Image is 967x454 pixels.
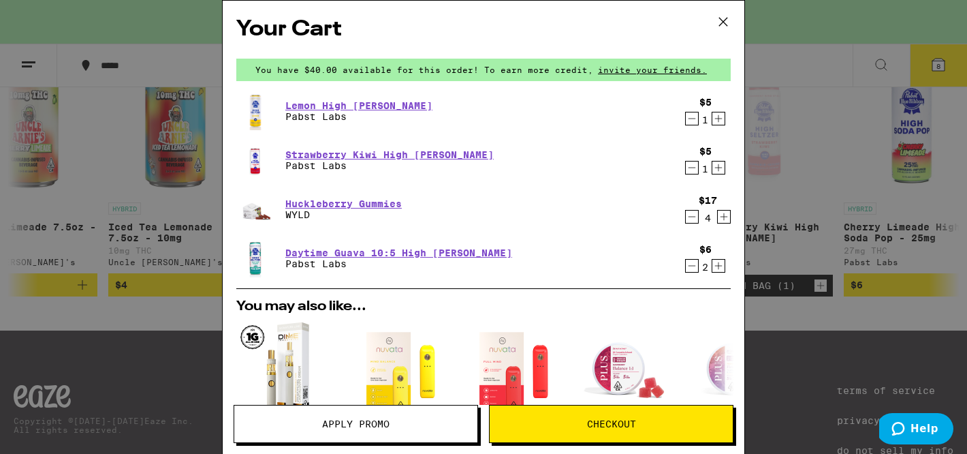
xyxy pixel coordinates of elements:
[587,419,636,429] span: Checkout
[285,111,432,122] p: Pabst Labs
[285,198,402,209] a: Huckleberry Gummies
[685,210,699,224] button: Decrement
[285,258,512,269] p: Pabst Labs
[349,320,451,423] img: Nuvata (CA) - Mind 9:1 - Tropical - 1g
[285,100,432,111] a: Lemon High [PERSON_NAME]
[236,92,274,130] img: Pabst Labs - Lemon High Seltzer
[285,247,512,258] a: Daytime Guava 10:5 High [PERSON_NAME]
[699,195,717,206] div: $17
[236,59,731,81] div: You have $40.00 available for this order! To earn more credit,invite your friends.
[236,14,731,45] h2: Your Cart
[236,190,274,228] img: WYLD - Huckleberry Gummies
[699,244,712,255] div: $6
[712,161,725,175] button: Increment
[236,300,731,314] h2: You may also like...
[322,419,390,429] span: Apply Promo
[575,320,678,423] img: PLUS - Raspberry BALANCE 1:1 Gummies
[285,160,494,171] p: Pabst Labs
[699,115,712,125] div: 1
[685,112,699,125] button: Decrement
[255,65,593,74] span: You have $40.00 available for this order! To earn more credit,
[236,141,274,179] img: Pabst Labs - Strawberry Kiwi High Seltzer
[234,405,478,443] button: Apply Promo
[699,213,717,224] div: 4
[236,239,274,277] img: Pabst Labs - Daytime Guava 10:5 High Seltzer
[879,413,953,447] iframe: Opens a widget where you can find more information
[699,262,712,273] div: 2
[285,149,494,160] a: Strawberry Kiwi High [PERSON_NAME]
[236,320,338,423] img: DIME - Cantaloupe Dream Signature AIO - 1g
[685,259,699,273] button: Decrement
[285,209,402,220] p: WYLD
[699,97,712,108] div: $5
[685,161,699,175] button: Decrement
[688,320,791,423] img: PLUS - Tropical Twist FLOW 1:1 Gummies
[712,112,725,125] button: Increment
[699,146,712,157] div: $5
[717,210,731,224] button: Increment
[462,320,565,423] img: Nuvata (CA) - Mind 9:1 - Strawberry - 1g
[712,259,725,273] button: Increment
[489,405,733,443] button: Checkout
[593,65,712,74] span: invite your friends.
[699,164,712,175] div: 1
